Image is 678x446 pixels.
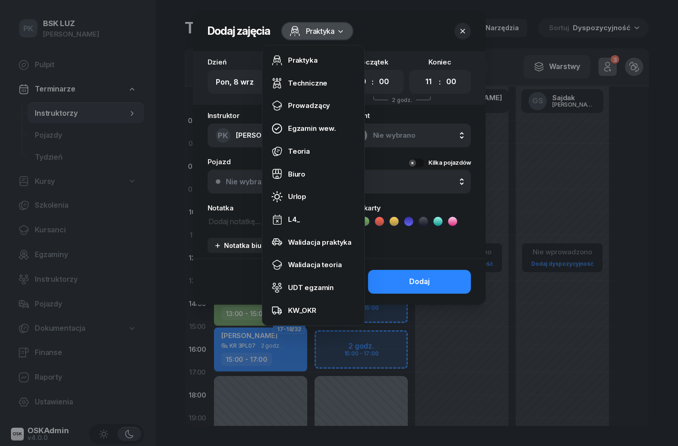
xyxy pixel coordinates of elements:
div: Dodaj [409,276,430,288]
span: Praktyka [288,56,318,64]
button: Dodaj [368,270,471,294]
span: [PERSON_NAME] [236,131,293,140]
h2: Dodaj zajęcia [208,24,270,38]
button: Kilka pojazdów [408,158,471,167]
div: : [439,76,441,87]
div: Walidacja praktyka [288,236,352,248]
div: Walidacja teoria [288,259,342,271]
span: Nie wybrano [373,129,463,141]
div: Urlop [288,191,306,203]
div: Kilka pojazdów [428,158,471,167]
button: Notatka biurowa [208,238,284,253]
div: Notatka biurowa [214,242,278,249]
button: Nie wybrano [208,170,471,193]
div: : [372,76,374,87]
span: Praktyka [306,26,335,37]
div: Prowadzący [288,100,330,112]
span: PK [218,132,228,140]
div: L4_ [288,214,300,226]
div: Techniczne [288,77,327,89]
div: Biuro [288,168,305,180]
button: PK[PERSON_NAME] [208,124,334,147]
div: KW_OKR [288,305,316,317]
div: UDT egzamin [288,282,334,294]
div: Egzamin wew. [288,123,336,134]
div: Teoria [288,145,310,157]
div: Nie wybrano [226,178,271,185]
